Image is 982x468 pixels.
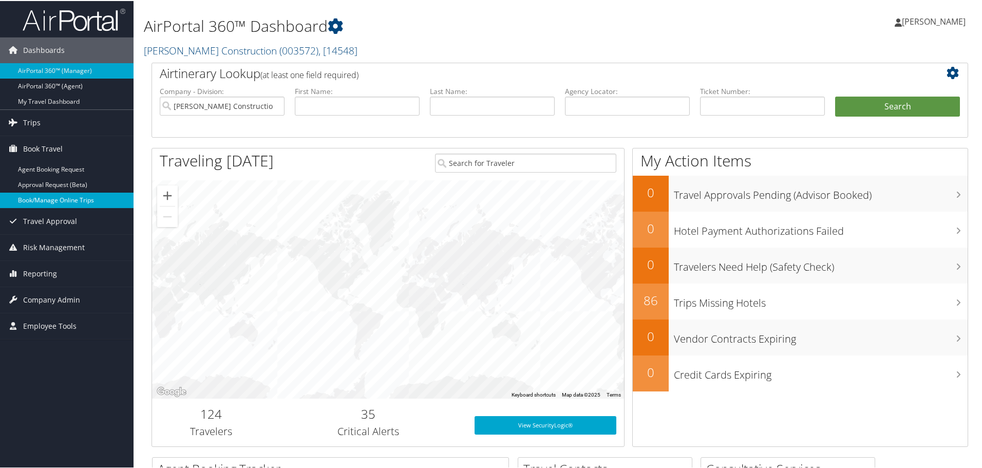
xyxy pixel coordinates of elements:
[633,291,669,308] h2: 86
[157,184,178,205] button: Zoom in
[160,423,262,438] h3: Travelers
[700,85,825,96] label: Ticket Number:
[633,283,968,319] a: 86Trips Missing Hotels
[23,234,85,259] span: Risk Management
[295,85,420,96] label: First Name:
[475,415,616,434] a: View SecurityLogic®
[512,390,556,398] button: Keyboard shortcuts
[23,7,125,31] img: airportal-logo.png
[674,362,968,381] h3: Credit Cards Expiring
[565,85,690,96] label: Agency Locator:
[23,312,77,338] span: Employee Tools
[160,149,274,171] h1: Traveling [DATE]
[633,354,968,390] a: 0Credit Cards Expiring
[23,109,41,135] span: Trips
[674,326,968,345] h3: Vendor Contracts Expiring
[895,5,976,36] a: [PERSON_NAME]
[144,14,698,36] h1: AirPortal 360™ Dashboard
[144,43,357,57] a: [PERSON_NAME] Construction
[633,219,669,236] h2: 0
[155,384,188,398] img: Google
[430,85,555,96] label: Last Name:
[435,153,616,172] input: Search for Traveler
[23,36,65,62] span: Dashboards
[674,290,968,309] h3: Trips Missing Hotels
[155,384,188,398] a: Open this area in Google Maps (opens a new window)
[160,85,285,96] label: Company - Division:
[674,254,968,273] h3: Travelers Need Help (Safety Check)
[633,175,968,211] a: 0Travel Approvals Pending (Advisor Booked)
[279,43,318,57] span: ( 003572 )
[633,319,968,354] a: 0Vendor Contracts Expiring
[633,363,669,380] h2: 0
[633,247,968,283] a: 0Travelers Need Help (Safety Check)
[23,135,63,161] span: Book Travel
[633,183,669,200] h2: 0
[278,404,459,422] h2: 35
[633,327,669,344] h2: 0
[674,182,968,201] h3: Travel Approvals Pending (Advisor Booked)
[160,404,262,422] h2: 124
[562,391,600,397] span: Map data ©2025
[260,68,358,80] span: (at least one field required)
[318,43,357,57] span: , [ 14548 ]
[633,255,669,272] h2: 0
[23,286,80,312] span: Company Admin
[674,218,968,237] h3: Hotel Payment Authorizations Failed
[633,211,968,247] a: 0Hotel Payment Authorizations Failed
[633,149,968,171] h1: My Action Items
[160,64,892,81] h2: Airtinerary Lookup
[23,260,57,286] span: Reporting
[157,205,178,226] button: Zoom out
[278,423,459,438] h3: Critical Alerts
[23,208,77,233] span: Travel Approval
[835,96,960,116] button: Search
[607,391,621,397] a: Terms (opens in new tab)
[902,15,966,26] span: [PERSON_NAME]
